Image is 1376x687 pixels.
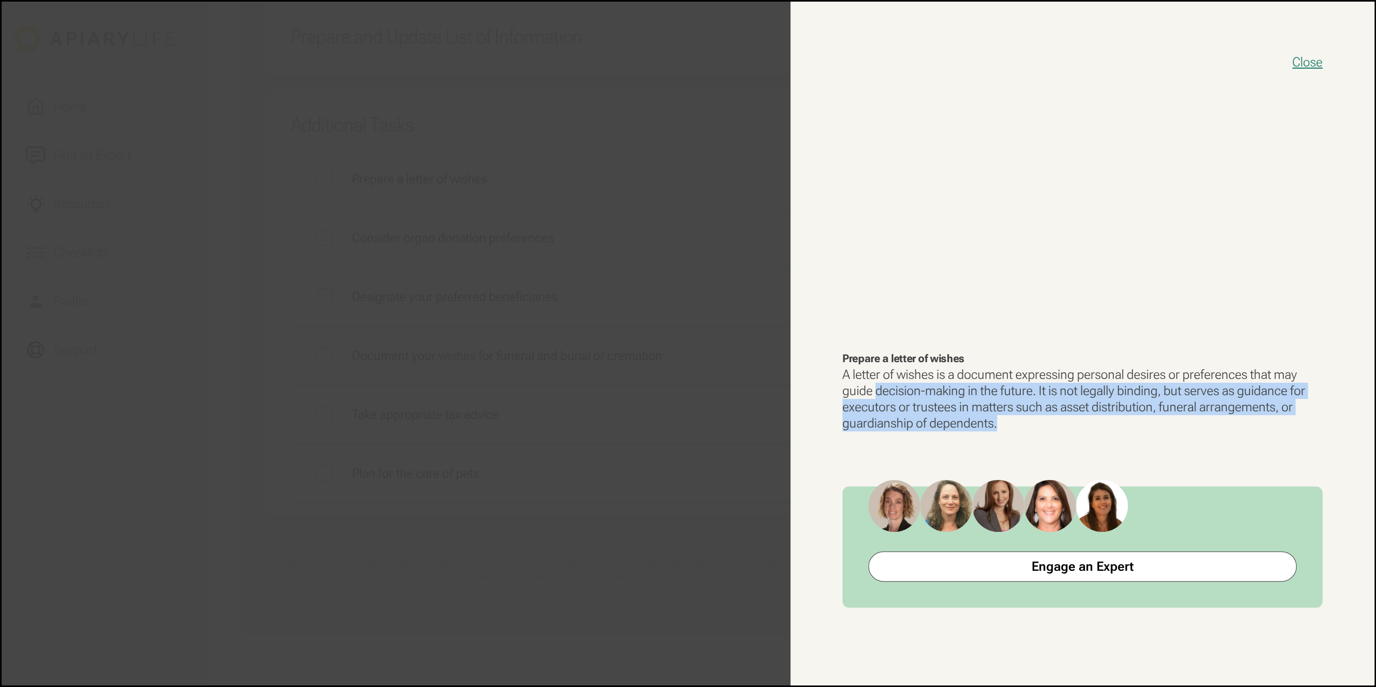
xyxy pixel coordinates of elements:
[842,350,1322,366] h3: Prepare a letter of wishes
[842,366,1322,431] p: A letter of wishes is a document expressing personal desires or preferences that may guide decisi...
[868,551,1297,582] a: Engage an Expert
[1292,54,1322,71] button: close modal
[2,2,1374,685] button: close modal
